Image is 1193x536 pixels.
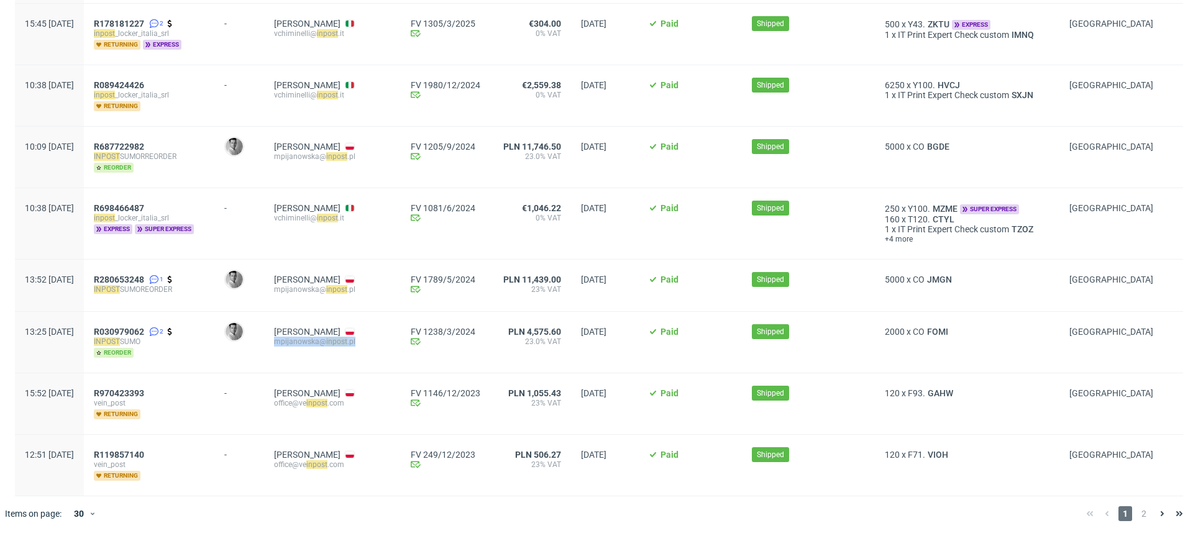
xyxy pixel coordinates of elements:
div: x [885,80,1049,90]
img: Radzik Patryk [226,271,243,288]
div: x [885,30,1049,40]
span: +4 more [885,234,1049,244]
span: F93. [908,388,925,398]
mark: inpost [317,214,338,222]
span: [DATE] [581,203,606,213]
div: x [885,388,1049,398]
span: 10:38 [DATE] [25,203,74,213]
a: [PERSON_NAME] [274,203,341,213]
img: Radzik Patryk [226,138,243,155]
span: Paid [660,80,679,90]
span: 2 [160,19,163,29]
span: Paid [660,203,679,213]
span: SUMOREORDER [94,284,204,294]
div: - [224,14,254,29]
span: Shipped [757,202,784,214]
span: returning [94,101,140,111]
span: R280653248 [94,275,144,284]
a: [PERSON_NAME] [274,327,341,337]
span: 6250 [885,80,905,90]
span: 1 [885,30,890,40]
a: 2 [147,19,163,29]
span: [DATE] [581,388,606,398]
span: _locker_italia_srl [94,90,204,100]
span: 160 [885,214,900,224]
span: R178181227 [94,19,144,29]
span: Y100. [908,204,930,214]
span: 120 [885,450,900,460]
span: PLN 4,575.60 [508,327,561,337]
div: mpijanowska@ .pl [274,284,391,294]
span: TZOZ [1009,224,1036,234]
mark: INPOST [94,337,120,346]
span: 23.0% VAT [503,152,561,161]
span: MZME [930,204,960,214]
div: x [885,19,1049,30]
div: 30 [66,505,89,522]
span: 1 [160,275,163,284]
a: [PERSON_NAME] [274,142,341,152]
a: FV 249/12/2023 [411,450,483,460]
a: IMNQ [1009,30,1036,40]
span: PLN 506.27 [515,450,561,460]
span: [GEOGRAPHIC_DATA] [1069,203,1153,213]
mark: inpost [317,29,338,38]
span: PLN 11,439.00 [503,275,561,284]
div: x [885,450,1049,460]
span: super express [960,204,1019,214]
a: FV 1305/3/2025 [411,19,483,29]
mark: inpost [326,285,347,294]
span: express [94,224,132,234]
mark: INPOST [94,285,120,294]
div: x [885,90,1049,100]
span: reorder [94,348,134,358]
span: [GEOGRAPHIC_DATA] [1069,327,1153,337]
span: €304.00 [529,19,561,29]
span: PLN 1,055.43 [508,388,561,398]
a: R970423393 [94,388,147,398]
span: R970423393 [94,388,144,398]
a: ZKTU [925,19,952,29]
span: _locker_italia_srl [94,29,204,39]
span: T120. [908,214,930,224]
div: office@ve .com [274,398,391,408]
span: 2 [160,327,163,337]
span: R089424426 [94,80,144,90]
span: Y43. [908,19,925,29]
span: vein_post [94,398,204,408]
span: express [952,20,990,30]
span: [DATE] [581,327,606,337]
span: _locker_italia_srl [94,213,204,223]
span: R698466487 [94,203,144,213]
span: €1,046.22 [522,203,561,213]
a: 2 [147,327,163,337]
span: 1 [885,90,890,100]
span: 10:09 [DATE] [25,142,74,152]
mark: INPOST [94,152,120,161]
span: [GEOGRAPHIC_DATA] [1069,450,1153,460]
div: - [224,198,254,213]
span: JMGN [925,275,954,284]
span: FOMI [925,327,951,337]
span: Shipped [757,18,784,29]
span: GAHW [925,388,956,398]
span: Shipped [757,79,784,91]
span: SUMORREORDER [94,152,204,161]
span: 23% VAT [503,460,561,470]
a: R280653248 [94,275,147,284]
span: 15:52 [DATE] [25,388,74,398]
div: - [224,383,254,398]
div: x [885,275,1049,284]
span: reorder [94,163,134,173]
a: [PERSON_NAME] [274,80,341,90]
span: 13:25 [DATE] [25,327,74,337]
span: [DATE] [581,275,606,284]
a: R089424426 [94,80,147,90]
div: x [885,214,1049,224]
span: Y100. [913,80,935,90]
mark: inpost [326,337,347,346]
span: Shipped [757,388,784,399]
span: returning [94,40,140,50]
span: 2 [1137,506,1151,521]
